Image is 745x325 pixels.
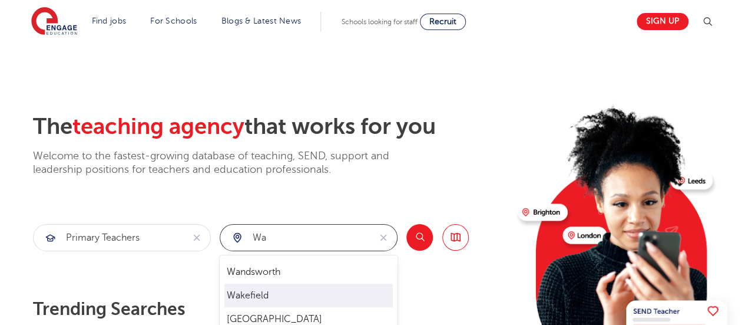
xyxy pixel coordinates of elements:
div: Submit [33,224,211,251]
button: Search [406,224,433,251]
input: Submit [34,225,183,251]
a: For Schools [150,17,197,25]
button: Clear [183,225,210,251]
input: Submit [220,225,370,251]
a: Sign up [637,13,688,30]
span: Recruit [429,17,456,26]
p: Trending searches [33,298,508,320]
div: Submit [220,224,398,251]
p: Welcome to the fastest-growing database of teaching, SEND, support and leadership positions for t... [33,149,422,177]
h2: The that works for you [33,113,508,140]
span: Schools looking for staff [342,18,418,26]
span: teaching agency [72,114,244,139]
a: Blogs & Latest News [221,17,302,25]
a: Recruit [420,14,466,30]
img: Engage Education [31,7,77,37]
button: Clear [370,225,397,251]
li: Wakefield [224,284,393,307]
a: Find jobs [92,17,127,25]
li: Wandsworth [224,260,393,284]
